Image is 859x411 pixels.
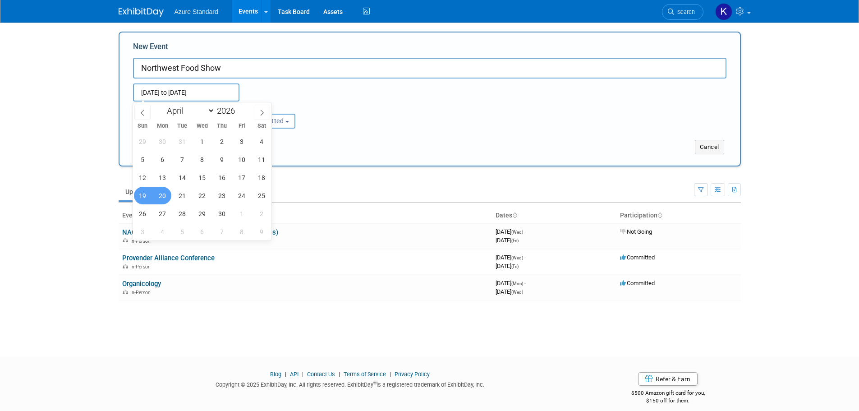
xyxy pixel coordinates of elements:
a: Privacy Policy [395,371,430,378]
span: April 2, 2026 [213,133,231,150]
span: April 3, 2026 [233,133,251,150]
a: Refer & Earn [638,372,698,386]
input: Name of Trade Show / Conference [133,58,726,79]
span: [DATE] [496,263,519,269]
span: (Fri) [511,264,519,269]
span: | [387,371,393,378]
span: - [524,254,526,261]
a: Sort by Participation Type [657,212,662,219]
div: $150 off for them. [595,397,741,405]
span: April 23, 2026 [213,187,231,204]
span: April 27, 2026 [154,205,171,222]
span: April 18, 2026 [253,169,271,186]
span: April 20, 2026 [154,187,171,204]
span: April 17, 2026 [233,169,251,186]
span: May 7, 2026 [213,223,231,240]
span: April 22, 2026 [193,187,211,204]
span: April 16, 2026 [213,169,231,186]
span: Mon [152,123,172,129]
th: Dates [492,208,616,223]
span: April 14, 2026 [174,169,191,186]
span: April 24, 2026 [233,187,251,204]
span: Thu [212,123,232,129]
span: April 26, 2026 [134,205,152,222]
span: May 9, 2026 [253,223,271,240]
a: Provender Alliance Conference [122,254,215,262]
span: | [336,371,342,378]
span: April 30, 2026 [213,205,231,222]
span: In-Person [130,238,153,244]
span: April 28, 2026 [174,205,191,222]
a: Search [662,4,703,20]
span: April 25, 2026 [253,187,271,204]
button: Cancel [695,140,724,154]
a: Terms of Service [344,371,386,378]
img: ExhibitDay [119,8,164,17]
span: April 29, 2026 [193,205,211,222]
div: Participation: [234,102,322,113]
div: Copyright © 2025 ExhibitDay, Inc. All rights reserved. ExhibitDay is a registered trademark of Ex... [119,379,582,389]
span: - [524,280,526,286]
span: Sun [133,123,153,129]
span: (Wed) [511,230,523,235]
span: Committed [620,280,655,286]
img: Karlee Henderson [715,3,732,20]
span: April 15, 2026 [193,169,211,186]
th: Event [119,208,492,223]
label: New Event [133,42,168,55]
span: April 11, 2026 [253,151,271,168]
span: Azure Standard [175,8,218,15]
span: In-Person [130,264,153,270]
span: (Wed) [511,290,523,295]
span: (Fri) [511,238,519,243]
span: Tue [172,123,192,129]
span: Not Going [620,228,652,235]
div: Attendance / Format: [133,102,220,113]
span: April 10, 2026 [233,151,251,168]
span: April 7, 2026 [174,151,191,168]
span: April 8, 2026 [193,151,211,168]
span: April 6, 2026 [154,151,171,168]
span: May 8, 2026 [233,223,251,240]
span: | [300,371,306,378]
span: April 19, 2026 [134,187,152,204]
span: [DATE] [496,254,526,261]
span: [DATE] [496,280,526,286]
span: (Mon) [511,281,523,286]
img: In-Person Event [123,264,128,268]
div: $500 Amazon gift card for you, [595,383,741,404]
th: Participation [616,208,741,223]
span: April 1, 2026 [193,133,211,150]
input: Start Date - End Date [133,83,239,102]
span: Search [674,9,695,15]
span: April 21, 2026 [174,187,191,204]
span: March 29, 2026 [134,133,152,150]
span: May 5, 2026 [174,223,191,240]
img: In-Person Event [123,238,128,243]
a: Organicology [122,280,161,288]
span: [DATE] [496,288,523,295]
span: In-Person [130,290,153,296]
input: Year [215,106,242,116]
span: May 1, 2026 [233,205,251,222]
span: Sat [252,123,271,129]
span: April 9, 2026 [213,151,231,168]
span: May 6, 2026 [193,223,211,240]
sup: ® [373,380,377,385]
span: April 13, 2026 [154,169,171,186]
span: April 12, 2026 [134,169,152,186]
span: (Wed) [511,255,523,260]
span: Fri [232,123,252,129]
a: NACS (National Association of Convenience Stores) [122,228,278,236]
span: May 4, 2026 [154,223,171,240]
select: Month [163,105,215,116]
a: Sort by Start Date [512,212,517,219]
span: March 30, 2026 [154,133,171,150]
span: March 31, 2026 [174,133,191,150]
span: [DATE] [496,237,519,244]
img: In-Person Event [123,290,128,294]
a: Blog [270,371,281,378]
span: April 4, 2026 [253,133,271,150]
span: [DATE] [496,228,526,235]
a: Upcoming3 [119,183,169,200]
